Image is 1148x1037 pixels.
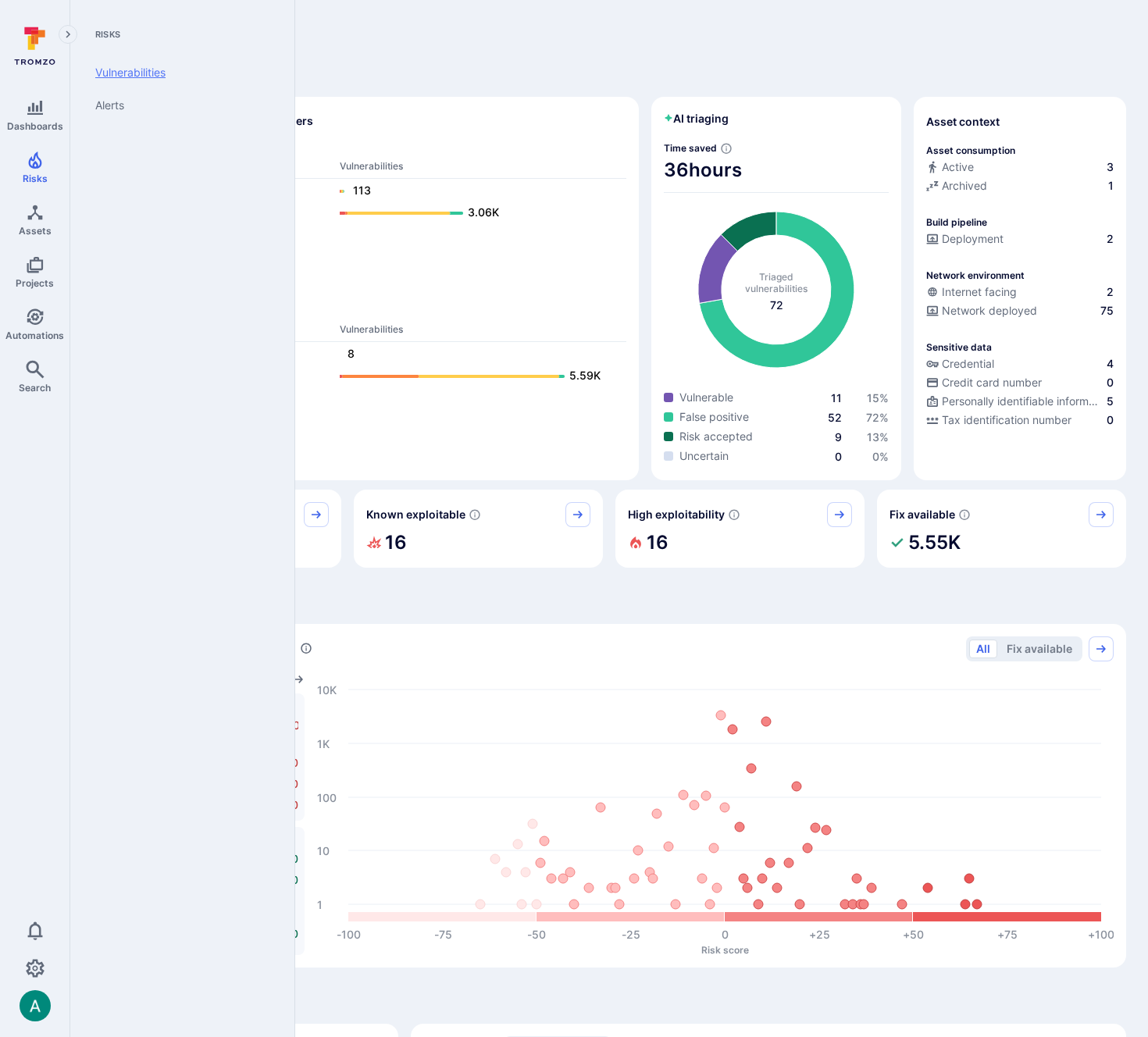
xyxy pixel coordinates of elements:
[926,356,1114,372] a: Credential4
[926,231,1114,250] div: Configured deployment pipeline
[59,25,77,44] button: Expand navigation menu
[866,411,889,424] span: 72 %
[19,225,52,237] span: Assets
[23,173,48,184] span: Risks
[679,409,749,425] span: False positive
[679,448,729,464] span: Uncertain
[728,508,740,521] svg: EPSS score ≥ 0.7
[20,990,51,1021] img: ACg8ocLSa5mPYBaXNx3eFu_EmspyJX0laNWN7cXOFirfQ7srZveEpg=s96-c
[926,356,1114,375] div: Evidence indicative of handling user or service credentials
[1100,303,1114,319] span: 75
[1107,412,1114,428] span: 0
[926,375,1042,390] div: Credit card number
[83,28,276,41] span: Risks
[19,382,51,394] span: Search
[317,790,337,804] text: 100
[877,490,1126,568] div: Fix available
[340,345,611,364] a: 8
[926,231,1114,247] a: Deployment2
[908,527,961,558] h2: 5.55K
[340,367,611,386] a: 5.59K
[1107,231,1114,247] span: 2
[835,450,842,463] a: 0
[926,356,994,372] div: Credential
[926,216,987,228] p: Build pipeline
[527,928,546,941] text: -50
[20,990,51,1021] div: Arjan Dehar
[867,430,889,444] span: 13 %
[317,897,323,910] text: 1
[1107,356,1114,372] span: 4
[926,284,1017,300] div: Internet facing
[926,394,1114,409] a: Personally identifiable information (PII)5
[16,277,54,289] span: Projects
[926,375,1114,394] div: Evidence indicative of processing credit card numbers
[337,928,361,941] text: -100
[92,66,1126,87] span: Discover
[1107,375,1114,390] span: 0
[83,89,276,122] a: Alerts
[926,303,1037,319] div: Network deployed
[92,593,1126,615] span: Prioritize
[903,928,924,941] text: +50
[1000,640,1079,658] button: Fix available
[92,992,1126,1014] span: Remediate
[867,391,889,404] span: 15 %
[926,394,1114,412] div: Evidence indicative of processing personally identifiable information
[664,158,889,183] span: 36 hours
[942,375,1042,390] span: Credit card number
[353,184,371,197] text: 113
[679,429,753,444] span: Risk accepted
[770,298,783,313] span: total
[1107,159,1114,175] span: 3
[942,356,994,372] span: Credential
[926,144,1015,156] p: Asset consumption
[942,159,974,175] span: Active
[7,120,63,132] span: Dashboards
[926,114,1000,130] span: Asset context
[615,490,865,568] div: High exploitability
[468,205,499,219] text: 3.06K
[828,411,842,424] a: 52
[942,412,1071,428] span: Tax identification number
[942,303,1037,319] span: Network deployed
[339,323,626,342] th: Vulnerabilities
[622,928,640,941] text: -25
[835,430,842,444] a: 9
[969,640,997,658] button: All
[890,507,955,522] span: Fix available
[720,142,733,155] svg: Estimated based on an average time of 30 mins needed to triage each vulnerability
[831,391,842,404] a: 11
[83,56,276,89] a: Vulnerabilities
[1108,178,1114,194] span: 1
[569,369,601,382] text: 5.59K
[926,412,1071,428] div: Tax identification number
[867,430,889,444] a: 13%
[664,142,717,154] span: Time saved
[926,375,1114,390] a: Credit card number0
[701,943,749,955] text: Risk score
[926,412,1114,428] a: Tax identification number0
[105,305,626,316] span: Ops scanners
[62,28,73,41] i: Expand navigation menu
[926,178,1114,197] div: Code repository is archived
[1088,928,1114,941] text: +100
[317,736,330,750] text: 1K
[317,682,337,696] text: 10K
[942,394,1103,409] span: Personally identifiable information (PII)
[366,507,465,522] span: Known exploitable
[926,341,992,353] p: Sensitive data
[866,411,889,424] a: 72%
[926,159,1114,175] a: Active3
[926,178,987,194] div: Archived
[300,640,312,657] div: Number of vulnerabilities in status 'Open' 'Triaged' and 'In process' grouped by score
[340,182,611,201] a: 113
[867,391,889,404] a: 15%
[354,490,603,568] div: Known exploitable
[926,159,1114,178] div: Commits seen in the last 180 days
[926,303,1114,322] div: Evidence that the asset is packaged and deployed somewhere
[942,178,987,194] span: Archived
